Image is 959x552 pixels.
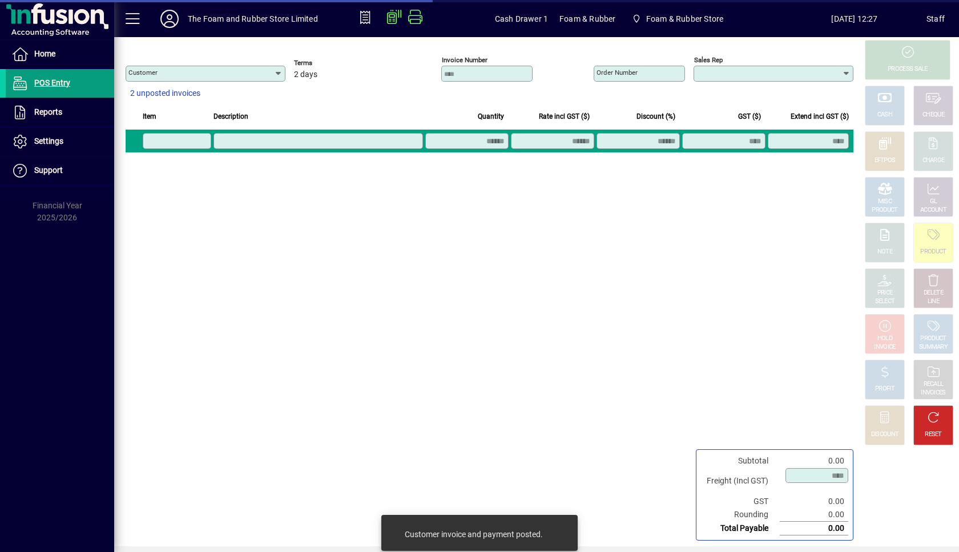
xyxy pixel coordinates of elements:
div: ACCOUNT [920,206,946,215]
div: MISC [878,198,892,206]
div: INVOICE [874,343,895,352]
div: PRODUCT [920,335,946,343]
span: Foam & Rubber Store [627,9,728,29]
span: GST ($) [738,110,761,123]
mat-label: Invoice number [442,56,487,64]
span: Cash Drawer 1 [495,10,548,28]
button: 2 unposted invoices [126,83,205,104]
span: Rate incl GST ($) [539,110,590,123]
span: Item [143,110,156,123]
td: 0.00 [780,522,848,535]
div: GL [930,198,937,206]
div: CHEQUE [922,111,944,119]
td: Freight (Incl GST) [701,468,780,495]
div: Staff [926,10,945,28]
span: [DATE] 12:27 [783,10,926,28]
div: SUMMARY [919,343,948,352]
div: The Foam and Rubber Store Limited [188,10,318,28]
span: Description [213,110,248,123]
div: CHARGE [922,156,945,165]
span: Quantity [478,110,504,123]
span: Foam & Rubber Store [646,10,723,28]
button: Profile [151,9,188,29]
span: Extend incl GST ($) [791,110,849,123]
div: PRODUCT [920,248,946,256]
span: Reports [34,107,62,116]
td: Rounding [701,508,780,522]
div: RESET [925,430,942,439]
td: Total Payable [701,522,780,535]
div: EFTPOS [875,156,896,165]
div: CASH [877,111,892,119]
div: DELETE [924,289,943,297]
td: GST [701,495,780,508]
a: Support [6,156,114,185]
div: Customer invoice and payment posted. [405,529,543,540]
div: PRICE [877,289,893,297]
mat-label: Sales rep [694,56,723,64]
div: HOLD [877,335,892,343]
div: PROCESS SALE [888,65,928,74]
span: Terms [294,59,362,67]
span: Support [34,166,63,175]
td: Subtotal [701,454,780,468]
td: 0.00 [780,495,848,508]
td: 0.00 [780,508,848,522]
div: DISCOUNT [871,430,898,439]
span: Settings [34,136,63,146]
td: 0.00 [780,454,848,468]
div: PRODUCT [872,206,897,215]
div: PROFIT [875,385,894,393]
span: Home [34,49,55,58]
span: Foam & Rubber [559,10,615,28]
a: Reports [6,98,114,127]
span: Discount (%) [636,110,675,123]
div: RECALL [924,380,944,389]
span: 2 days [294,70,317,79]
a: Settings [6,127,114,156]
div: NOTE [877,248,892,256]
mat-label: Customer [128,69,158,76]
a: Home [6,40,114,69]
mat-label: Order number [597,69,638,76]
span: POS Entry [34,78,70,87]
div: INVOICES [921,389,945,397]
div: SELECT [875,297,895,306]
span: 2 unposted invoices [130,87,200,99]
div: LINE [928,297,939,306]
